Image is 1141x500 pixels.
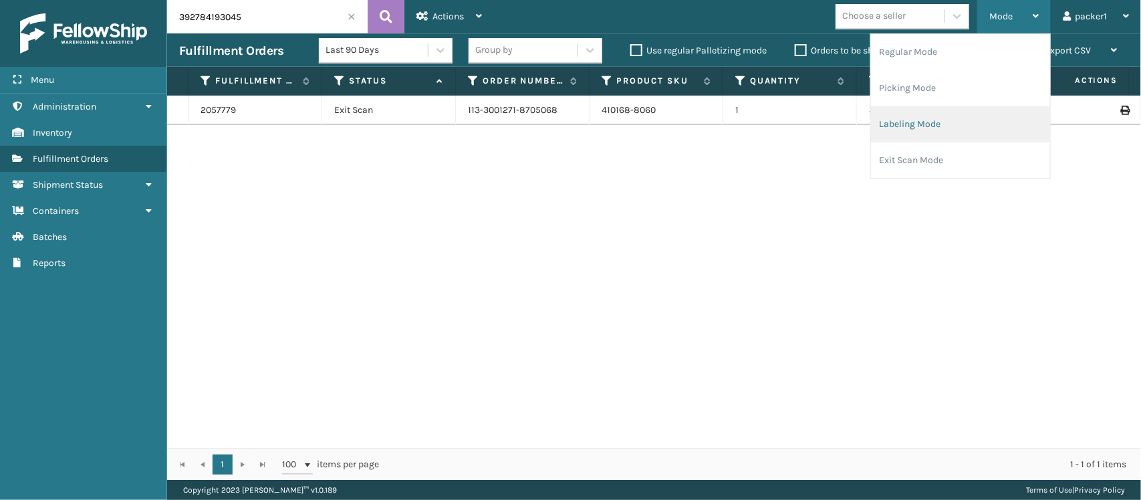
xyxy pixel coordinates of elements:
div: Last 90 Days [326,43,429,57]
div: 1 - 1 of 1 items [398,458,1126,471]
label: Orders to be shipped [DATE] [795,45,924,56]
span: Containers [33,205,79,217]
li: Picking Mode [871,70,1050,106]
a: Terms of Use [1026,485,1072,495]
td: 1 [723,96,857,125]
label: Fulfillment Order Id [215,75,296,87]
span: Actions [432,11,464,22]
a: 2057779 [201,104,236,117]
label: Product SKU [616,75,697,87]
div: Group by [475,43,513,57]
li: Exit Scan Mode [871,142,1050,178]
span: Export CSV [1045,45,1091,56]
a: Privacy Policy [1074,485,1125,495]
span: Actions [1033,70,1126,92]
span: Reports [33,257,66,269]
div: | [1026,480,1125,500]
a: 1 [213,455,233,475]
i: Print Label [1120,106,1128,115]
td: Exit Scan [322,96,456,125]
h3: Fulfillment Orders [179,43,283,59]
label: Order Number [483,75,563,87]
label: Status [349,75,430,87]
li: Labeling Mode [871,106,1050,142]
td: 113-3001271-8705068 [456,96,590,125]
a: 392784193045 [869,104,931,116]
div: Choose a seller [842,9,906,23]
p: Copyright 2023 [PERSON_NAME]™ v 1.0.189 [183,480,337,500]
span: items per page [282,455,380,475]
li: Regular Mode [871,34,1050,70]
a: 410168-8060 [602,104,656,116]
img: logo [20,13,147,53]
span: Fulfillment Orders [33,153,108,164]
span: Menu [31,74,54,86]
label: Quantity [750,75,831,87]
span: Batches [33,231,67,243]
span: Shipment Status [33,179,103,191]
label: Use regular Palletizing mode [630,45,767,56]
span: Inventory [33,127,72,138]
span: 100 [282,458,302,471]
span: Mode [989,11,1013,22]
span: Administration [33,101,96,112]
